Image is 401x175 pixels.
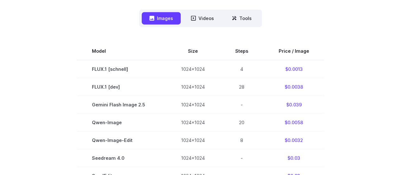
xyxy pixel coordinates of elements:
td: - [220,96,263,113]
td: FLUX.1 [dev] [77,78,166,96]
td: $0.0013 [263,60,324,78]
td: Qwen-Image [77,113,166,131]
td: 1024x1024 [166,96,220,113]
td: 8 [220,131,263,149]
td: 1024x1024 [166,131,220,149]
td: $0.0058 [263,113,324,131]
td: 1024x1024 [166,60,220,78]
button: Videos [183,12,222,24]
td: 20 [220,113,263,131]
td: Qwen-Image-Edit [77,131,166,149]
td: 1024x1024 [166,78,220,96]
th: Model [77,42,166,60]
td: - [220,149,263,167]
button: Tools [224,12,259,24]
td: 1024x1024 [166,149,220,167]
th: Steps [220,42,263,60]
td: FLUX.1 [schnell] [77,60,166,78]
td: $0.0038 [263,78,324,96]
button: Images [142,12,181,24]
td: $0.03 [263,149,324,167]
th: Size [166,42,220,60]
td: Seedream 4.0 [77,149,166,167]
td: $0.0032 [263,131,324,149]
span: Gemini Flash Image 2.5 [92,101,151,108]
td: 4 [220,60,263,78]
th: Price / Image [263,42,324,60]
td: $0.039 [263,96,324,113]
td: 1024x1024 [166,113,220,131]
td: 28 [220,78,263,96]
